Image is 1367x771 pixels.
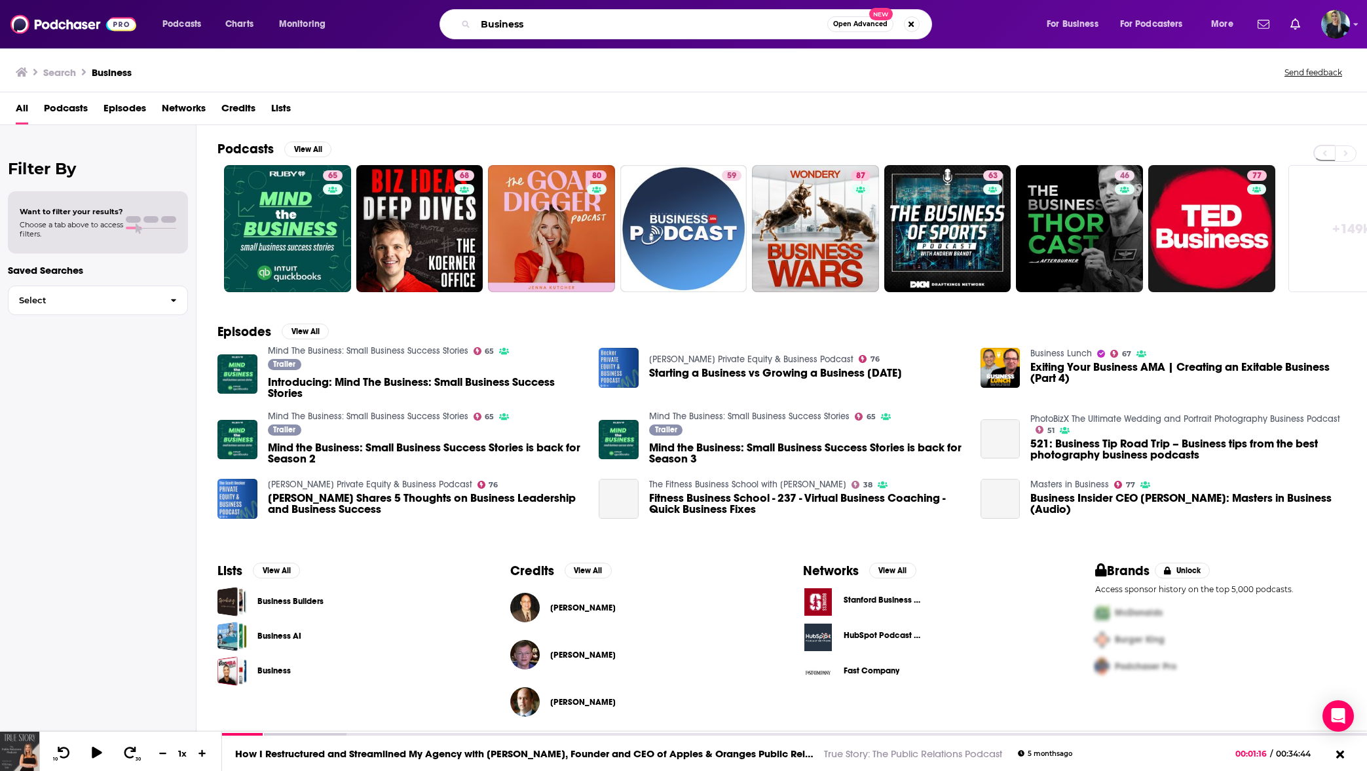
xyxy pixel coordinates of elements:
[474,347,495,355] a: 65
[217,622,247,651] a: Business AI
[268,411,468,422] a: Mind The Business: Small Business Success Stories
[1030,438,1346,461] a: 521: Business Tip Road Trip – Business tips from the best photography business podcasts
[217,420,257,460] img: Mind the Business: Small Business Success Stories is back for Season 2
[1155,563,1210,578] button: Unlock
[1095,563,1150,579] h2: Brands
[20,220,123,238] span: Choose a tab above to access filters.
[599,348,639,388] img: Starting a Business vs Growing a Business 8-10-22
[172,748,194,759] div: 1 x
[827,16,893,32] button: Open AdvancedNew
[235,747,814,760] a: How I Restructured and Streamlined My Agency with [PERSON_NAME], Founder and CEO of Apples & Oran...
[103,98,146,124] a: Episodes
[452,9,945,39] div: Search podcasts, credits, & more...
[1148,165,1275,292] a: 77
[217,479,257,519] img: Scott Becker Shares 5 Thoughts on Business Leadership and Business Success
[8,264,188,276] p: Saved Searches
[1090,599,1115,626] img: First Pro Logo
[323,170,343,181] a: 65
[1018,750,1072,757] div: 5 months ago
[257,594,324,609] a: Business Builders
[356,165,483,292] a: 68
[217,324,271,340] h2: Episodes
[1030,479,1109,490] a: Masters in Business
[869,563,916,578] button: View All
[224,165,351,292] a: 65
[884,165,1011,292] a: 63
[1115,607,1163,618] span: McDonalds
[510,640,540,669] a: Brad Smith
[599,479,639,519] a: Fitness Business School - 237 - Virtual Business Coaching - Quick Business Fixes
[217,354,257,394] a: Introducing: Mind The Business: Small Business Success Stories
[1030,413,1340,424] a: PhotoBizX The Ultimate Wedding and Portrait Photography Business Podcast
[270,14,343,35] button: open menu
[722,170,741,181] a: 59
[1112,14,1202,35] button: open menu
[1036,426,1055,434] a: 51
[284,141,331,157] button: View All
[803,587,833,617] img: Stanford Business Podcasts logo
[550,650,616,660] span: [PERSON_NAME]
[550,697,616,707] span: [PERSON_NAME]
[1252,170,1262,183] span: 77
[1038,14,1115,35] button: open menu
[119,745,143,762] button: 30
[599,420,639,460] a: Mind the Business: Small Business Success Stories is back for Season 3
[510,587,761,629] button: John GuilloryJohn Guillory
[1273,749,1324,759] span: 00:34:44
[1252,13,1275,35] a: Show notifications dropdown
[485,348,494,354] span: 65
[510,593,540,622] a: John Guillory
[225,15,253,33] span: Charts
[217,587,247,616] a: Business Builders
[856,170,865,183] span: 87
[268,442,584,464] span: Mind the Business: Small Business Success Stories is back for Season 2
[510,563,554,579] h2: Credits
[1090,626,1115,653] img: Second Pro Logo
[217,324,329,340] a: EpisodesView All
[1047,428,1055,434] span: 51
[981,348,1021,388] a: Exiting Your Business AMA | Creating an Exitable Business (Part 4)
[489,482,498,488] span: 76
[1016,165,1143,292] a: 46
[153,14,218,35] button: open menu
[16,98,28,124] span: All
[803,587,1054,617] button: Stanford Business Podcasts logoStanford Business Podcasts
[1321,10,1350,39] button: Show profile menu
[43,66,76,79] h3: Search
[1110,350,1131,358] a: 67
[1030,493,1346,515] span: Business Insider CEO [PERSON_NAME]: Masters in Business (Audio)
[1114,481,1135,489] a: 77
[863,482,872,488] span: 38
[1281,67,1346,78] button: Send feedback
[162,98,206,124] a: Networks
[844,595,950,605] span: Stanford Business Podcasts
[844,666,899,676] span: Fast Company
[455,170,474,181] a: 68
[592,170,601,183] span: 80
[727,170,736,183] span: 59
[217,141,274,157] h2: Podcasts
[587,170,607,181] a: 80
[649,442,965,464] a: Mind the Business: Small Business Success Stories is back for Season 3
[649,493,965,515] a: Fitness Business School - 237 - Virtual Business Coaching - Quick Business Fixes
[44,98,88,124] a: Podcasts
[1322,700,1354,732] div: Open Intercom Messenger
[10,12,136,37] a: Podchaser - Follow, Share and Rate Podcasts
[1090,653,1115,680] img: Third Pro Logo
[1120,170,1129,183] span: 46
[510,687,540,717] img: Lakshman Achuthan
[649,479,846,490] a: The Fitness Business School with Pat Rigsby
[869,8,893,20] span: New
[550,650,616,660] a: Brad Smith
[649,354,853,365] a: Becker Private Equity & Business Podcast
[20,207,123,216] span: Want to filter your results?
[844,630,946,641] span: HubSpot Podcast Network
[217,656,247,686] a: Business
[136,757,141,762] span: 30
[803,658,1054,688] a: Fast Company logoFast Company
